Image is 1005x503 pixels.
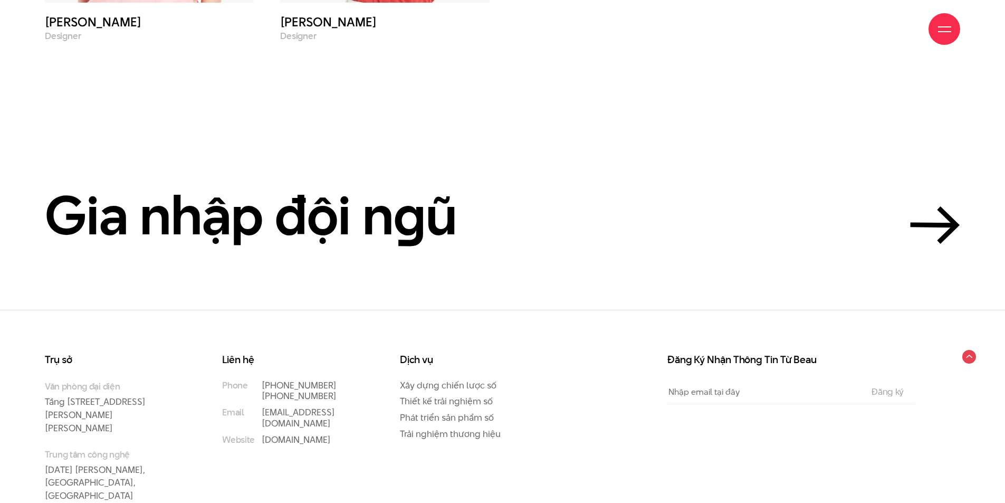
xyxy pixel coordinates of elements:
a: Gia nhập đội ngũ [45,186,960,244]
small: Phone [222,380,247,391]
h3: Trụ sở [45,355,180,365]
h3: Dịch vụ [400,355,535,365]
small: Trung tâm công nghệ [45,448,180,461]
h2: Gia nhập đội n ũ [45,186,457,244]
h3: Đăng Ký Nhận Thông Tin Từ Beau [667,355,915,365]
a: Thiết kế trải nghiệm số [400,395,493,407]
input: Nhập email tại đây [667,380,860,404]
input: Đăng ký [868,387,907,396]
small: Email [222,407,244,418]
a: Trải nghiệm thương hiệu [400,428,501,440]
a: Xây dựng chiến lược số [400,379,496,392]
small: Website [222,434,255,445]
a: [PHONE_NUMBER] [262,379,337,392]
a: [PHONE_NUMBER] [262,390,337,402]
en: g [394,177,426,253]
small: Văn phòng đại diện [45,380,180,393]
p: Tầng [STREET_ADDRESS][PERSON_NAME][PERSON_NAME] [45,380,180,435]
a: Phát triển sản phẩm số [400,411,494,424]
h3: Liên hệ [222,355,357,365]
a: [EMAIL_ADDRESS][DOMAIN_NAME] [262,406,335,430]
p: [DATE] [PERSON_NAME], [GEOGRAPHIC_DATA], [GEOGRAPHIC_DATA] [45,448,180,503]
a: [DOMAIN_NAME] [262,433,331,446]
